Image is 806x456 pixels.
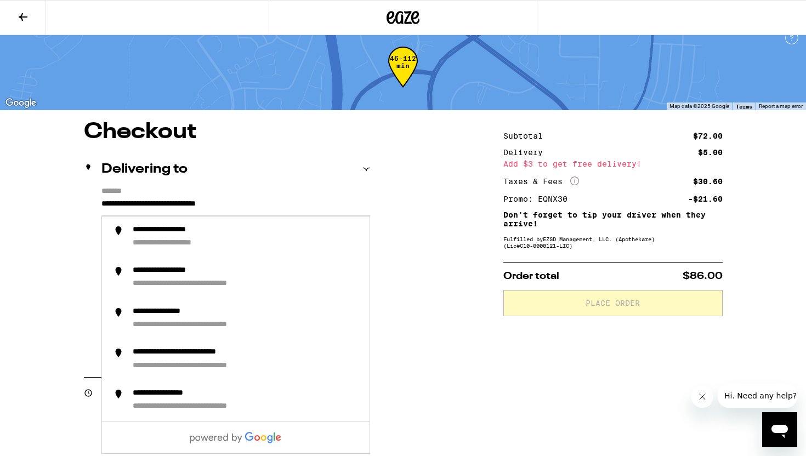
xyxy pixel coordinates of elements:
div: Promo: EQNX30 [503,195,575,203]
div: -$21.60 [688,195,723,203]
a: Report a map error [759,103,803,109]
img: Google [3,96,39,110]
iframe: Close message [691,386,713,408]
a: Terms [736,103,752,110]
p: Don't forget to tip your driver when they arrive! [503,210,723,228]
div: $30.60 [693,178,723,185]
div: Add $3 to get free delivery! [503,160,723,168]
span: Place Order [586,299,640,307]
div: Fulfilled by EZSD Management, LLC. (Apothekare) (Lic# C10-0000121-LIC ) [503,236,723,249]
span: Order total [503,271,559,281]
h1: Checkout [84,121,370,143]
h2: Delivering to [101,163,188,176]
div: Delivery [503,149,550,156]
span: $86.00 [683,271,723,281]
span: Map data ©2025 Google [669,103,729,109]
div: Subtotal [503,132,550,140]
div: $5.00 [698,149,723,156]
iframe: Message from company [718,384,797,408]
button: Place Order [503,290,723,316]
div: 46-112 min [388,55,418,96]
div: $72.00 [693,132,723,140]
iframe: Button to launch messaging window [762,412,797,447]
div: Taxes & Fees [503,176,579,186]
a: Open this area in Google Maps (opens a new window) [3,96,39,110]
